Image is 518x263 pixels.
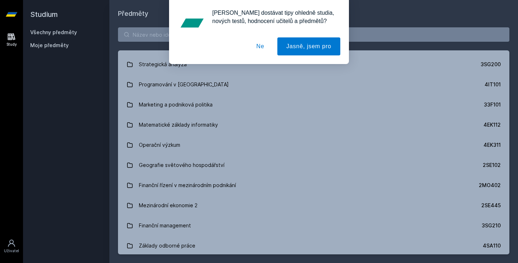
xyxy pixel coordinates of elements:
[484,101,501,108] div: 33F101
[118,195,509,216] a: Mezinárodní ekonomie 2 2SE445
[1,235,22,257] a: Uživatel
[483,121,501,128] div: 4EK112
[481,202,501,209] div: 2SE445
[118,135,509,155] a: Operační výzkum 4EK311
[206,9,340,25] div: [PERSON_NAME] dostávat tipy ohledně studia, nových testů, hodnocení učitelů a předmětů?
[139,239,195,253] div: Základy odborné práce
[178,9,206,37] img: notification icon
[118,236,509,256] a: Základy odborné práce 4SA110
[482,222,501,229] div: 3SG210
[139,57,187,72] div: Strategická analýza
[479,182,501,189] div: 2MO402
[118,155,509,175] a: Geografie světového hospodářství 2SE102
[277,37,340,55] button: Jasně, jsem pro
[139,218,191,233] div: Finanční management
[139,178,236,192] div: Finanční řízení v mezinárodním podnikání
[139,118,218,132] div: Matematické základy informatiky
[485,81,501,88] div: 4IT101
[118,216,509,236] a: Finanční management 3SG210
[139,77,229,92] div: Programování v [GEOGRAPHIC_DATA]
[247,37,273,55] button: Ne
[118,54,509,74] a: Strategická analýza 3SG200
[139,158,224,172] div: Geografie světového hospodářství
[483,162,501,169] div: 2SE102
[118,115,509,135] a: Matematické základy informatiky 4EK112
[118,74,509,95] a: Programování v [GEOGRAPHIC_DATA] 4IT101
[139,198,197,213] div: Mezinárodní ekonomie 2
[4,248,19,254] div: Uživatel
[118,175,509,195] a: Finanční řízení v mezinárodním podnikání 2MO402
[483,242,501,249] div: 4SA110
[118,95,509,115] a: Marketing a podniková politika 33F101
[139,138,180,152] div: Operační výzkum
[483,141,501,149] div: 4EK311
[481,61,501,68] div: 3SG200
[139,98,213,112] div: Marketing a podniková politika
